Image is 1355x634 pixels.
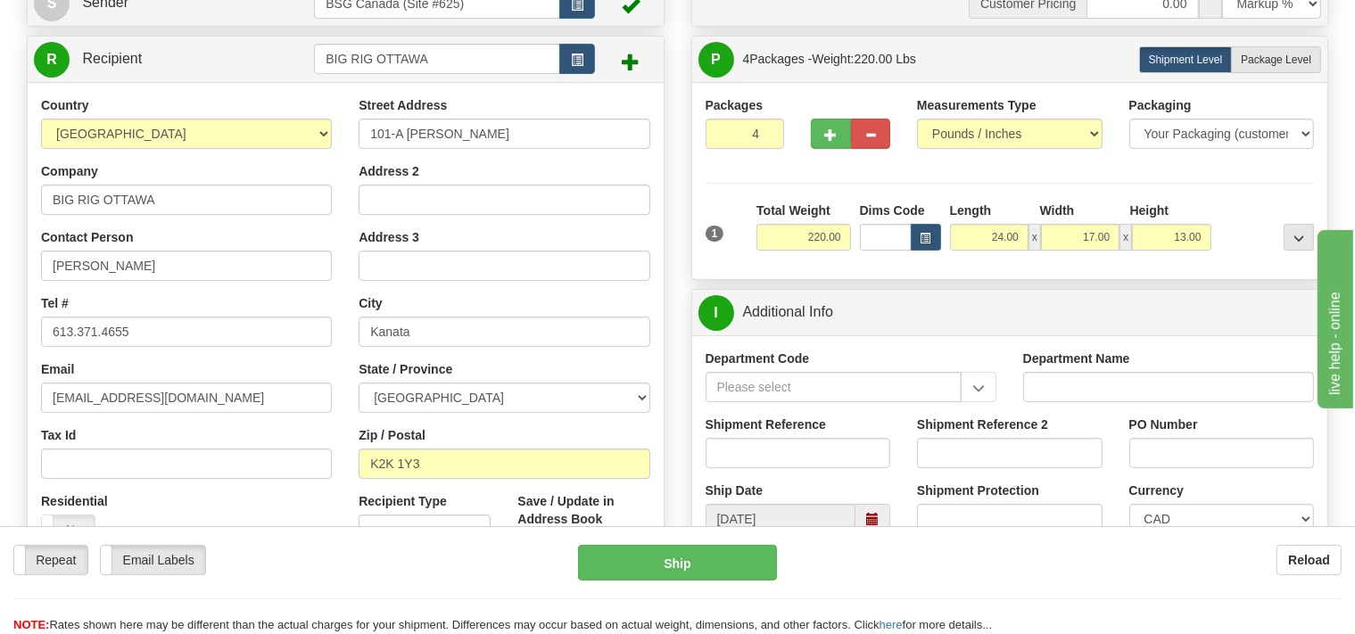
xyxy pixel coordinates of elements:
label: Street Address [359,96,447,114]
span: 220.00 [855,52,893,66]
label: Tax Id [41,426,76,444]
label: Address 3 [359,228,419,246]
label: City [359,294,382,312]
label: Shipment Protection [917,482,1039,499]
span: Shipment Level [1149,54,1223,66]
a: P 4Packages -Weight:220.00 Lbs [698,41,1322,78]
label: Repeat [14,546,87,574]
label: Country [41,96,89,114]
iframe: chat widget [1314,226,1353,408]
span: 4 [743,52,750,66]
label: Zip / Postal [359,426,426,444]
div: live help - online [13,11,165,32]
label: Contact Person [41,228,133,246]
label: Company [41,162,98,180]
span: x [1029,224,1041,251]
span: P [698,42,734,78]
a: R Recipient [34,41,283,78]
div: ... [1284,224,1314,251]
a: IAdditional Info [698,294,1322,331]
label: No [42,515,95,544]
label: Email Labels [101,546,205,574]
label: Measurements Type [917,96,1037,114]
label: Packaging [1129,96,1192,114]
input: Recipient Id [314,44,559,74]
label: State / Province [359,360,452,378]
span: I [698,295,734,331]
input: Please select [706,372,962,402]
label: Recipient Type [359,492,447,510]
span: Recipient [82,51,142,66]
label: Length [950,202,992,219]
label: PO Number [1129,416,1198,433]
span: 1 [706,226,724,242]
span: Weight: [812,52,916,66]
label: Packages [706,96,764,114]
label: Width [1040,202,1075,219]
label: Shipment Reference 2 [917,416,1048,433]
span: Packages - [743,41,916,77]
label: Address 2 [359,162,419,180]
span: Package Level [1241,54,1311,66]
span: Lbs [896,52,916,66]
label: Shipment Reference [706,416,826,433]
label: Total Weight [756,202,830,219]
label: Residential [41,492,108,510]
span: NOTE: [13,618,49,631]
label: Ship Date [706,482,764,499]
label: Save / Update in Address Book [517,492,649,528]
button: Ship [578,545,777,580]
span: x [1120,224,1132,251]
label: Height [1130,202,1169,219]
label: Tel # [41,294,69,312]
button: Reload [1277,545,1342,575]
a: here [880,618,903,631]
span: R [34,42,70,78]
label: Dims Code [860,202,925,219]
label: Currency [1129,482,1184,499]
b: Reload [1288,553,1330,567]
input: Enter a location [359,119,649,149]
label: Email [41,360,74,378]
label: Department Name [1023,350,1130,367]
label: Department Code [706,350,810,367]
